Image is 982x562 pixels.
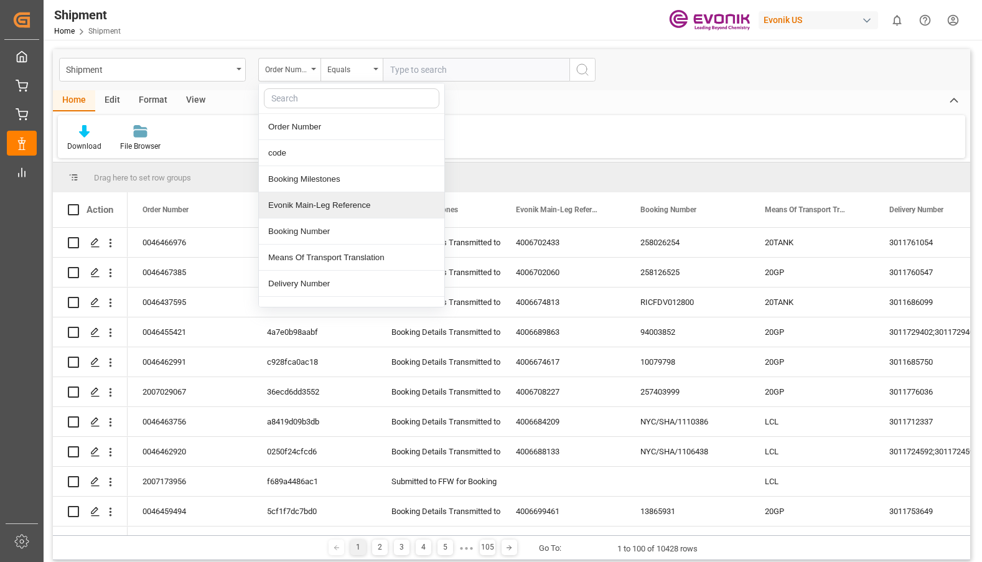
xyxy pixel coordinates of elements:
[128,288,252,317] div: 0046437595
[53,317,128,347] div: Press SPACE to select this row.
[252,377,376,406] div: 36ecd6dd3552
[53,90,95,111] div: Home
[750,437,874,466] div: LCL
[259,297,444,323] div: Ocean Carrier SCAC Code
[252,407,376,436] div: a8419d09b3db
[501,527,625,556] div: 4006694211
[391,438,486,466] div: Booking Details Transmitted to SAP
[120,141,161,152] div: File Browser
[94,173,191,182] span: Drag here to set row groups
[252,527,376,556] div: 696a4243d3ee
[259,245,444,271] div: Means Of Transport Translation
[252,258,376,287] div: 397d921ad044
[391,288,486,317] div: Booking Details Transmitted to SAP
[539,542,561,555] div: Go To:
[95,90,129,111] div: Edit
[53,377,128,407] div: Press SPACE to select this row.
[750,258,874,287] div: 20GP
[53,228,128,258] div: Press SPACE to select this row.
[501,317,625,347] div: 4006689863
[625,317,750,347] div: 94003852
[459,543,473,553] div: ● ● ●
[128,497,252,526] div: 0046459494
[501,497,625,526] div: 4006699461
[437,540,453,555] div: 5
[750,288,874,317] div: 20TANK
[265,61,307,75] div: Order Number
[625,288,750,317] div: RICFDV012800
[750,467,874,496] div: LCL
[350,540,366,555] div: 1
[128,527,252,556] div: 0046466212
[750,527,874,556] div: LCL
[759,11,878,29] div: Evonik US
[391,348,486,377] div: Booking Details Transmitted to SAP
[372,540,388,555] div: 2
[259,271,444,297] div: Delivery Number
[259,192,444,218] div: Evonik Main-Leg Reference
[252,497,376,526] div: 5cf1f7dc7bd0
[617,543,698,555] div: 1 to 100 of 10428 rows
[501,228,625,257] div: 4006702433
[252,228,376,257] div: 57aaedbf6b3f
[320,58,383,82] button: open menu
[264,88,439,108] input: Search
[259,140,444,166] div: code
[416,540,431,555] div: 4
[501,258,625,287] div: 4006702060
[889,205,943,214] span: Delivery Number
[501,288,625,317] div: 4006674813
[394,540,409,555] div: 3
[128,258,252,287] div: 0046467385
[252,437,376,466] div: 0250f24cfcd6
[53,347,128,377] div: Press SPACE to select this row.
[128,317,252,347] div: 0046455421
[259,218,444,245] div: Booking Number
[259,114,444,140] div: Order Number
[258,58,320,82] button: close menu
[143,205,189,214] span: Order Number
[53,437,128,467] div: Press SPACE to select this row.
[391,408,486,436] div: Booking Details Transmitted to SAP
[252,467,376,496] div: f689a4486ac1
[259,166,444,192] div: Booking Milestones
[67,141,101,152] div: Download
[625,258,750,287] div: 258126525
[391,258,486,287] div: Booking Details Transmitted to SAP
[625,377,750,406] div: 257403999
[59,58,246,82] button: open menu
[53,407,128,437] div: Press SPACE to select this row.
[87,204,113,215] div: Action
[128,228,252,257] div: 0046466976
[625,347,750,377] div: 10079798
[625,497,750,526] div: 13865931
[128,467,252,496] div: 2007173956
[391,497,486,526] div: Booking Details Transmitted to SAP
[391,318,486,347] div: Booking Details Transmitted to SAP
[128,347,252,377] div: 0046462991
[501,437,625,466] div: 4006688133
[750,497,874,526] div: 20GP
[391,228,486,257] div: Booking Details Transmitted to SAP
[128,437,252,466] div: 0046462920
[750,317,874,347] div: 20GP
[129,90,177,111] div: Format
[625,228,750,257] div: 258026254
[391,467,486,496] div: Submitted to FFW for Booking
[625,407,750,436] div: NYC/SHA/1110386
[53,527,128,556] div: Press SPACE to select this row.
[640,205,696,214] span: Booking Number
[750,377,874,406] div: 20GP
[53,258,128,288] div: Press SPACE to select this row.
[177,90,215,111] div: View
[883,6,911,34] button: show 0 new notifications
[625,527,750,556] div: NYC/PUS/1117209
[252,347,376,377] div: c928fca0ac18
[252,317,376,347] div: 4a7e0b98aabf
[480,540,495,555] div: 105
[391,378,486,406] div: Booking Details Transmitted to SAP
[501,377,625,406] div: 4006708227
[750,228,874,257] div: 20TANK
[54,27,75,35] a: Home
[669,9,750,31] img: Evonik-brand-mark-Deep-Purple-RGB.jpeg_1700498283.jpeg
